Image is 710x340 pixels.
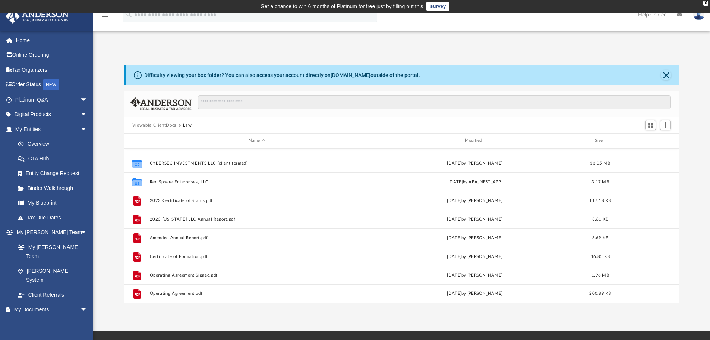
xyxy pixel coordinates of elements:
[149,180,364,184] button: Red Sphere Enterprises, LLC
[592,217,608,221] span: 3.61 KB
[43,79,59,90] div: NEW
[367,253,582,260] div: [DATE] by [PERSON_NAME]
[149,217,364,222] button: 2023 [US_STATE] LLC Annual Report.pdf
[198,95,671,109] input: Search files and folders
[3,9,71,24] img: Anderson Advisors Platinum Portal
[261,2,423,11] div: Get a chance to win 6 months of Platinum for free just by filling out this
[80,302,95,318] span: arrow_drop_down
[661,70,671,80] button: Close
[5,92,99,107] a: Platinum Q&Aarrow_drop_down
[124,149,679,303] div: grid
[591,273,609,277] span: 1.96 MB
[585,137,615,144] div: Size
[149,137,364,144] div: Name
[5,62,99,77] a: Tax Organizers
[5,77,99,93] a: Order StatusNEW
[10,166,99,181] a: Entity Change Request
[367,197,582,204] div: [DATE] by [PERSON_NAME]
[5,225,95,240] a: My [PERSON_NAME] Teamarrow_drop_down
[80,107,95,122] span: arrow_drop_down
[132,122,176,129] button: Viewable-ClientDocs
[80,92,95,107] span: arrow_drop_down
[5,122,99,137] a: My Entitiesarrow_drop_down
[80,225,95,240] span: arrow_drop_down
[149,198,364,203] button: 2023 Certificate of Status.pdf
[367,290,582,297] div: [DATE] by [PERSON_NAME]
[693,9,704,20] img: User Pic
[101,14,110,19] a: menu
[10,240,91,263] a: My [PERSON_NAME] Team
[591,254,610,258] span: 46.85 KB
[331,72,370,78] a: [DOMAIN_NAME]
[101,10,110,19] i: menu
[5,302,95,317] a: My Documentsarrow_drop_down
[80,122,95,137] span: arrow_drop_down
[592,235,608,240] span: 3.69 KB
[149,254,364,259] button: Certificate of Formation.pdf
[183,122,192,129] button: Law
[618,137,670,144] div: id
[10,181,99,196] a: Binder Walkthrough
[703,1,708,6] div: close
[10,263,95,287] a: [PERSON_NAME] System
[367,160,582,166] div: [DATE] by [PERSON_NAME]
[10,151,99,166] a: CTA Hub
[10,196,95,210] a: My Blueprint
[10,287,95,302] a: Client Referrals
[124,10,133,18] i: search
[149,273,364,278] button: Operating Agreement Signed.pdf
[10,210,99,225] a: Tax Due Dates
[590,161,610,165] span: 13.05 MB
[367,272,582,278] div: [DATE] by [PERSON_NAME]
[10,137,99,152] a: Overview
[367,234,582,241] div: [DATE] by [PERSON_NAME]
[144,71,420,79] div: Difficulty viewing your box folder? You can also access your account directly on outside of the p...
[589,198,611,202] span: 117.18 KB
[5,48,99,63] a: Online Ordering
[149,161,364,166] button: CYBERSEC INVESTMENTS LLC (client formed)
[367,178,582,185] div: [DATE] by ABA_NEST_APP
[645,120,656,130] button: Switch to Grid View
[5,33,99,48] a: Home
[589,291,611,296] span: 200.89 KB
[5,107,99,122] a: Digital Productsarrow_drop_down
[660,120,671,130] button: Add
[149,291,364,296] button: Operating Agreement.pdf
[591,180,609,184] span: 3.17 MB
[367,216,582,222] div: [DATE] by [PERSON_NAME]
[367,137,582,144] div: Modified
[127,137,146,144] div: id
[149,235,364,240] button: Amended Annual Report.pdf
[426,2,449,11] a: survey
